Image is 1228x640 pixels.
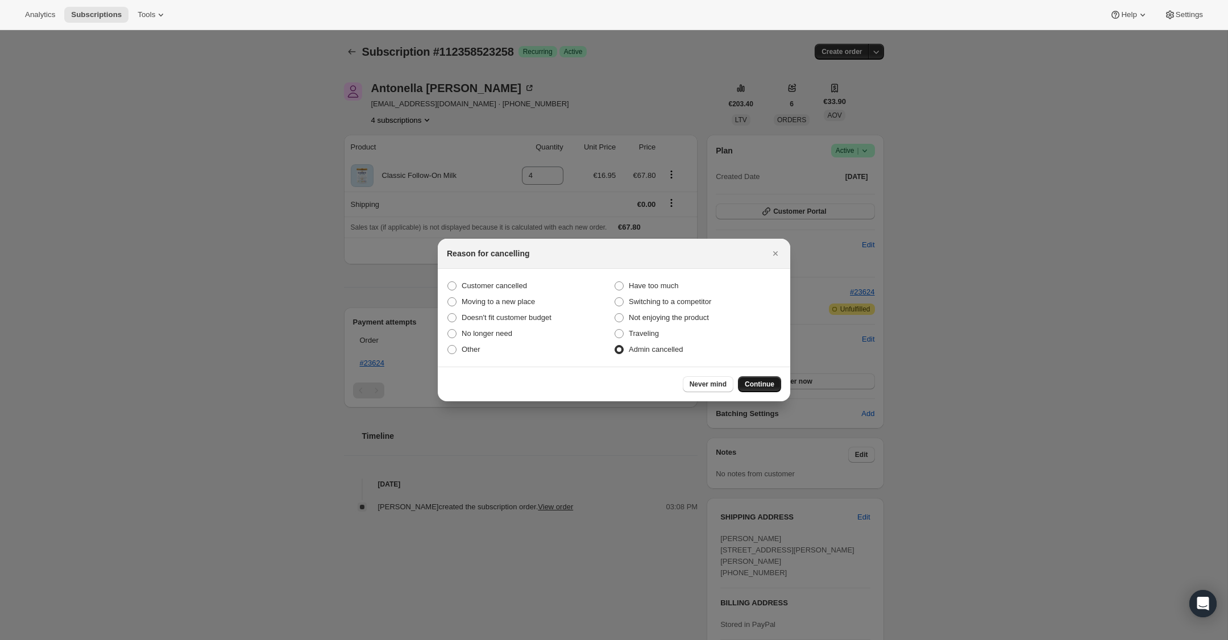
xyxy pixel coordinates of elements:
[1121,10,1136,19] span: Help
[629,345,683,354] span: Admin cancelled
[745,380,774,389] span: Continue
[767,246,783,261] button: Close
[462,313,551,322] span: Doesn't fit customer budget
[18,7,62,23] button: Analytics
[683,376,733,392] button: Never mind
[629,329,659,338] span: Traveling
[690,380,727,389] span: Never mind
[462,329,512,338] span: No longer need
[738,376,781,392] button: Continue
[447,248,529,259] h2: Reason for cancelling
[138,10,155,19] span: Tools
[629,297,711,306] span: Switching to a competitor
[462,297,535,306] span: Moving to a new place
[1176,10,1203,19] span: Settings
[462,281,527,290] span: Customer cancelled
[1189,590,1217,617] div: Open Intercom Messenger
[25,10,55,19] span: Analytics
[1158,7,1210,23] button: Settings
[131,7,173,23] button: Tools
[64,7,128,23] button: Subscriptions
[71,10,122,19] span: Subscriptions
[629,281,678,290] span: Have too much
[1103,7,1155,23] button: Help
[629,313,709,322] span: Not enjoying the product
[462,345,480,354] span: Other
